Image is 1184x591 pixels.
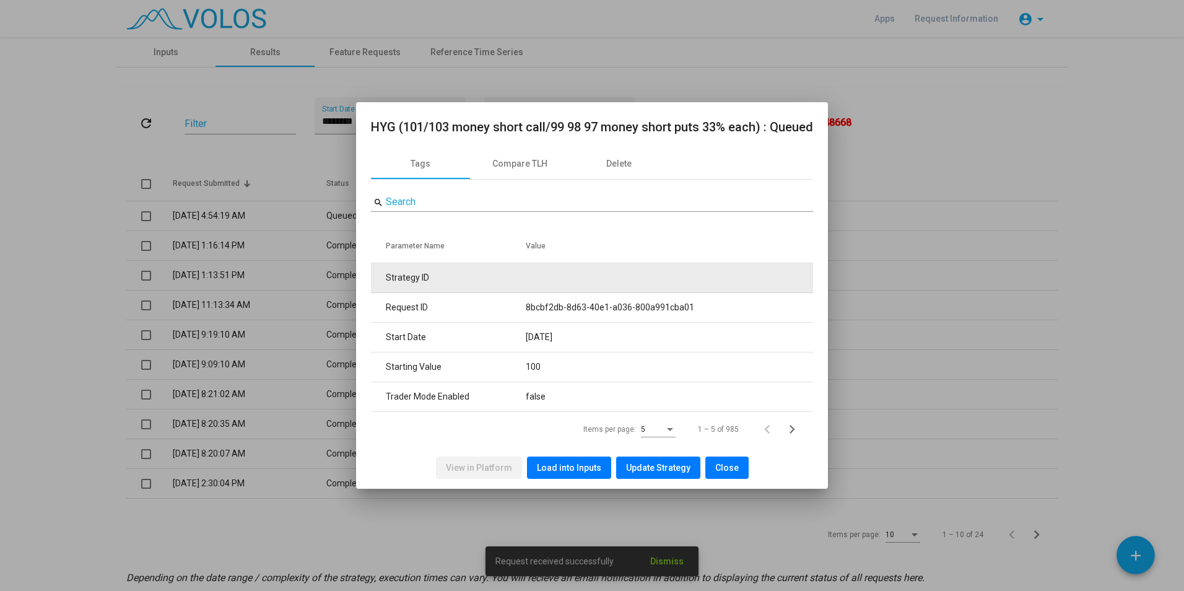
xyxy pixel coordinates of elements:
[526,352,814,382] td: 100
[715,463,739,473] span: Close
[641,425,645,434] span: 5
[371,229,526,263] th: Parameter Name
[705,457,749,479] button: Close
[371,323,526,352] td: Start Date
[641,426,676,434] mat-select: Items per page:
[371,117,813,137] h2: HYG (101/103 money short call/99 98 97 money short puts 33% each) : Queued
[411,157,430,170] div: Tags
[783,417,808,442] button: Next page
[492,157,547,170] div: Compare TLH
[436,457,522,479] button: View in Platform
[537,463,601,473] span: Load into Inputs
[526,293,814,323] td: 8bcbf2db-8d63-40e1-a036-800a991cba01
[526,382,814,412] td: false
[371,293,526,323] td: Request ID
[373,197,383,208] mat-icon: search
[371,352,526,382] td: Starting Value
[526,229,814,263] th: Value
[606,157,632,170] div: Delete
[527,457,611,479] button: Load into Inputs
[371,263,526,293] td: Strategy ID
[698,424,739,435] div: 1 – 5 of 985
[626,463,690,473] span: Update Strategy
[583,424,636,435] div: Items per page:
[616,457,700,479] button: Update Strategy
[371,382,526,412] td: Trader Mode Enabled
[526,323,814,352] td: [DATE]
[759,417,783,442] button: Previous page
[446,463,512,473] span: View in Platform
